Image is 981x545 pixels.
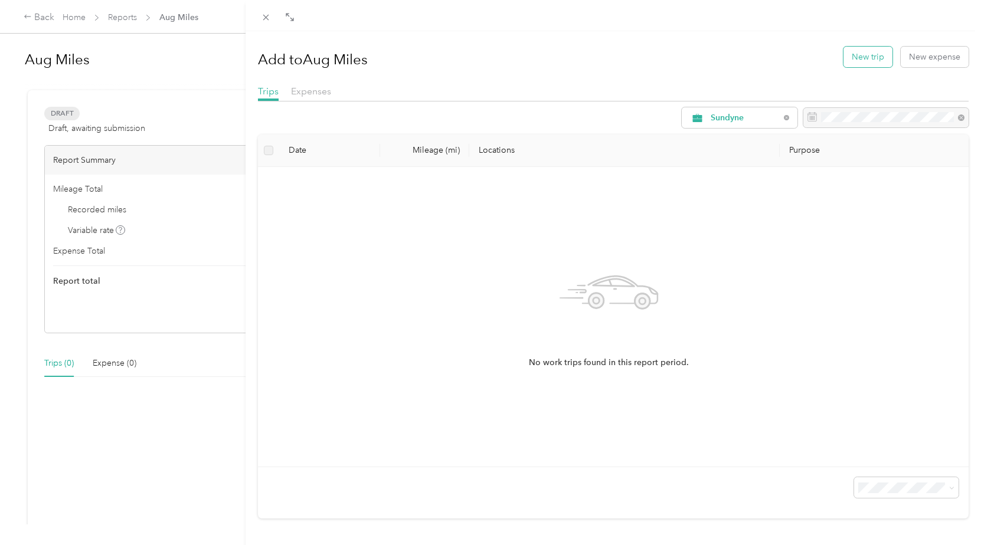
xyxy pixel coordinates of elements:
th: Mileage (mi) [380,134,469,167]
span: Sundyne [711,114,780,122]
span: No work trips found in this report period. [529,356,689,369]
span: Trips [258,86,279,97]
h1: Add to Aug Miles [258,45,368,74]
span: Expenses [291,86,331,97]
th: Purpose [780,134,969,167]
th: Locations [469,134,780,167]
button: New expense [901,47,969,67]
button: New trip [843,47,892,67]
iframe: Everlance-gr Chat Button Frame [915,479,981,545]
th: Date [279,134,380,167]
